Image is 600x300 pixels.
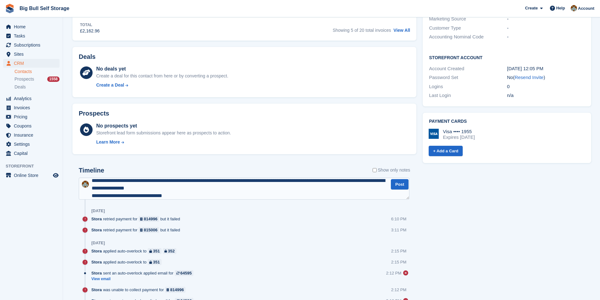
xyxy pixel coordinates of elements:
div: 351 [153,259,160,265]
span: Stora [91,216,102,222]
h2: Timeline [79,167,104,174]
span: Subscriptions [14,41,52,49]
span: Stora [91,227,102,233]
a: Prospects 1558 [14,76,60,82]
a: menu [3,171,60,180]
a: menu [3,22,60,31]
a: menu [3,31,60,40]
span: Help [556,5,565,11]
a: menu [3,112,60,121]
div: - [507,33,585,41]
span: Tasks [14,31,52,40]
div: No prospects yet [96,122,231,130]
a: Create a Deal [96,82,228,88]
img: Mike Llewellen Palmer [571,5,577,11]
span: CRM [14,59,52,68]
a: 814996 [165,287,186,293]
span: Pricing [14,112,52,121]
a: menu [3,94,60,103]
h2: Prospects [79,110,109,117]
div: 2:12 PM [386,270,401,276]
span: Showing 5 of 20 total invoices [333,28,391,33]
div: No deals yet [96,65,228,73]
span: Analytics [14,94,52,103]
div: sent an auto-overlock applied email for [91,270,197,276]
span: Deals [14,84,26,90]
div: Accounting Nominal Code [429,33,507,41]
span: Stora [91,287,102,293]
span: ( ) [513,75,545,80]
div: Storefront lead form submissions appear here as prospects to action. [96,130,231,136]
img: Mike Llewellen Palmer [82,181,89,188]
div: applied auto-overlock to [91,248,180,254]
a: menu [3,50,60,59]
label: Show only notes [373,167,410,173]
input: Show only notes [373,167,377,173]
div: 6:10 PM [391,216,406,222]
span: Prospects [14,76,34,82]
a: 64595 [175,270,193,276]
div: 0 [507,83,585,90]
span: Online Store [14,171,52,180]
div: 2:12 PM [391,287,406,293]
a: 815006 [139,227,159,233]
div: Create a Deal [96,82,124,88]
div: - [507,15,585,23]
a: menu [3,149,60,158]
div: £2,162.96 [80,28,100,34]
div: n/a [507,92,585,99]
div: [DATE] [91,241,105,246]
a: View email [91,276,197,282]
div: 2:15 PM [391,248,406,254]
div: 1558 [47,76,60,82]
div: Visa •••• 1955 [443,129,475,134]
span: Storefront [6,163,63,169]
span: Invoices [14,103,52,112]
div: was unable to collect payment for [91,287,189,293]
div: 815006 [144,227,157,233]
span: Settings [14,140,52,149]
a: Preview store [52,172,60,179]
a: menu [3,140,60,149]
div: Account Created [429,65,507,72]
h2: Payment cards [429,119,585,124]
div: - [507,25,585,32]
a: 352 [163,248,176,254]
div: [DATE] [91,208,105,213]
img: stora-icon-8386f47178a22dfd0bd8f6a31ec36ba5ce8667c1dd55bd0f319d3a0aa187defe.svg [5,4,14,13]
a: Learn More [96,139,231,145]
div: No [507,74,585,81]
a: Deals [14,84,60,90]
div: Total [80,22,100,28]
span: Stora [91,270,102,276]
div: Customer Type [429,25,507,32]
div: Expires [DATE] [443,134,475,140]
a: Resend Invite [515,75,544,80]
h2: Deals [79,53,95,60]
div: 3:11 PM [391,227,406,233]
div: 351 [153,248,160,254]
div: Create a deal for this contact from here or by converting a prospect. [96,73,228,79]
div: 2:15 PM [391,259,406,265]
div: applied auto-overlock to [91,259,165,265]
span: Create [525,5,538,11]
div: Learn More [96,139,120,145]
div: 814996 [170,287,184,293]
a: menu [3,122,60,130]
div: Last Login [429,92,507,99]
h2: Storefront Account [429,54,585,60]
a: + Add a Card [429,146,463,156]
a: Big Bull Self Storage [17,3,72,14]
a: menu [3,103,60,112]
div: Logins [429,83,507,90]
span: Account [578,5,594,12]
a: View All [393,28,410,33]
span: Home [14,22,52,31]
div: retried payment for but it failed [91,227,183,233]
a: menu [3,41,60,49]
span: Insurance [14,131,52,139]
span: Stora [91,259,102,265]
a: menu [3,59,60,68]
span: Capital [14,149,52,158]
div: Marketing Source [429,15,507,23]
